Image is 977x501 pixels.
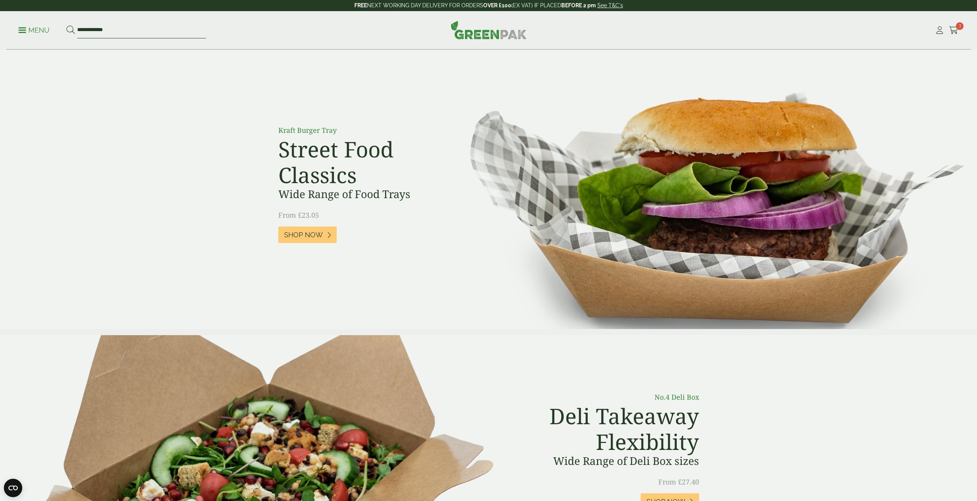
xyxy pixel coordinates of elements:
i: My Account [935,26,944,34]
a: 3 [949,25,959,36]
a: Menu [18,26,50,33]
strong: OVER £100 [483,2,511,8]
span: 3 [956,22,964,30]
button: Open CMP widget [4,479,22,497]
a: See T&C's [597,2,623,8]
img: GreenPak Supplies [451,21,527,39]
i: Cart [949,26,959,34]
strong: FREE [354,2,367,8]
h3: Wide Range of Deli Box sizes [531,455,699,468]
h2: Deli Takeaway Flexibility [531,403,699,455]
span: From £27.40 [658,477,699,486]
a: Shop Now [278,227,337,243]
span: From £23.05 [278,210,319,220]
span: Shop Now [284,231,323,239]
h2: Street Food Classics [278,136,451,188]
h3: Wide Range of Food Trays [278,188,451,201]
p: Menu [18,26,50,35]
p: No.4 Deli Box [531,392,699,402]
strong: BEFORE 2 pm [561,2,596,8]
img: Street Food Classics [440,50,977,329]
p: Kraft Burger Tray [278,125,451,136]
